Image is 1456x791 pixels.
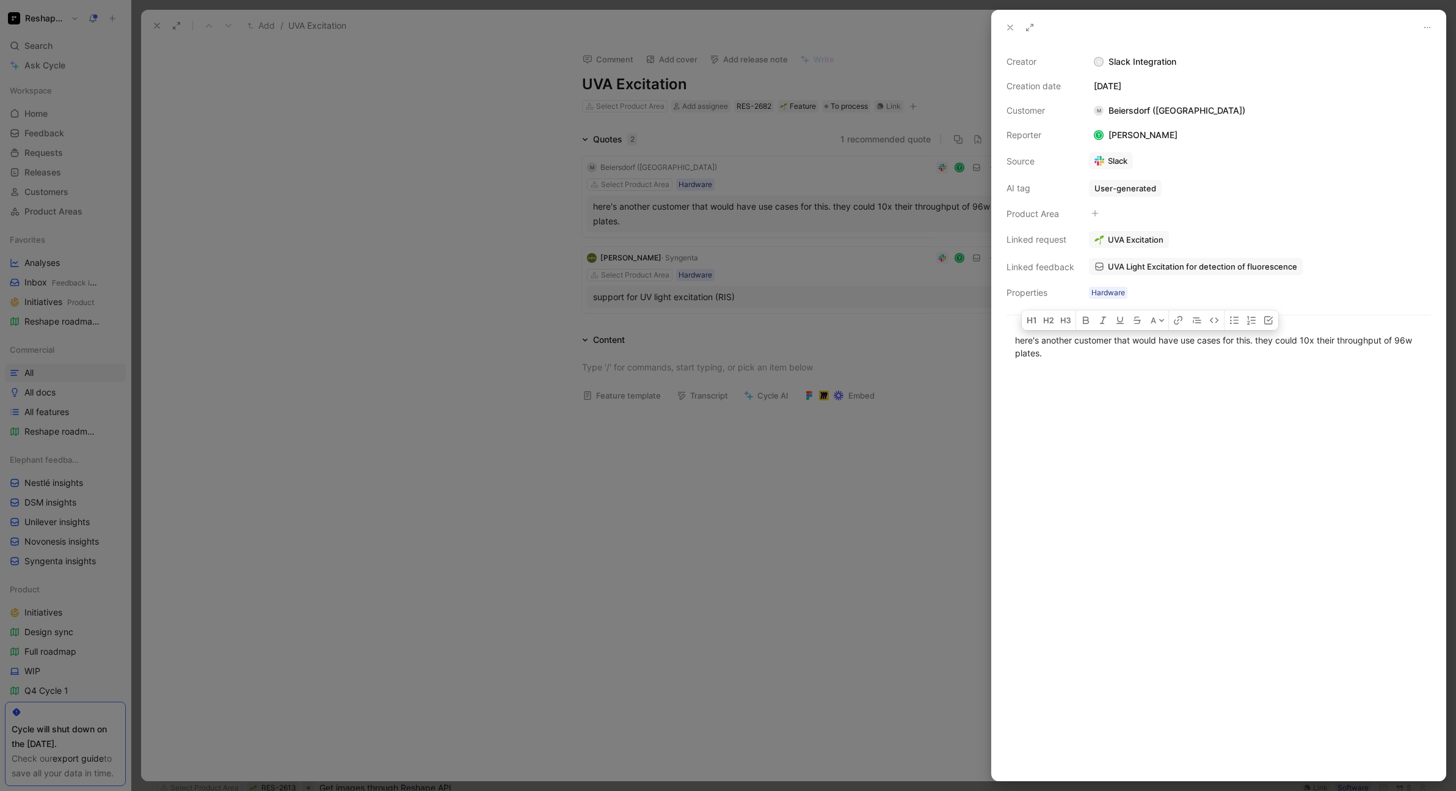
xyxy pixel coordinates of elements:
[1089,258,1303,275] a: UVA Light Excitation for detection of fluorescence
[1094,183,1156,194] div: User-generated
[1147,311,1168,330] button: A
[1095,131,1103,139] div: T
[1006,154,1074,169] div: Source
[1089,128,1182,142] div: [PERSON_NAME]
[1095,58,1103,66] div: S
[1006,181,1074,196] div: AI tag
[1108,261,1297,272] span: UVA Light Excitation for detection of fluorescence
[1006,232,1074,247] div: Linked request
[1094,235,1104,245] img: 🌱
[1006,285,1074,300] div: Properties
[1089,79,1431,94] div: [DATE]
[1091,287,1125,299] div: Hardware
[1006,207,1074,221] div: Product Area
[1089,152,1133,169] a: Slack
[1108,234,1163,245] span: UVA Excitation
[1006,260,1074,274] div: Linked feedback
[1089,54,1431,69] div: Slack Integration
[1006,103,1074,118] div: Customer
[1006,54,1074,69] div: Creator
[1006,128,1074,142] div: Reporter
[1094,106,1104,116] div: M
[1089,231,1169,248] button: 🌱UVA Excitation
[1006,79,1074,94] div: Creation date
[1089,103,1250,118] div: Beiersdorf ([GEOGRAPHIC_DATA])
[1015,334,1422,359] div: here's another customer that would have use cases for this. they could 10x their throughput of 96...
